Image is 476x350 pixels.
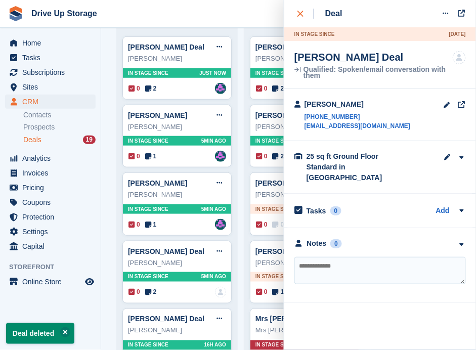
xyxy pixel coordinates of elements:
[256,288,268,297] span: 0
[83,136,96,144] div: 19
[436,205,450,217] a: Add
[27,5,101,22] a: Drive Up Storage
[128,137,168,145] span: In stage since
[128,258,226,268] div: [PERSON_NAME]
[325,8,342,20] div: Deal
[256,84,268,93] span: 0
[255,205,296,213] span: In stage since
[145,220,157,229] span: 1
[9,262,101,272] span: Storefront
[5,181,96,195] a: menu
[22,36,83,50] span: Home
[128,288,140,297] span: 0
[22,151,83,165] span: Analytics
[22,65,83,79] span: Subscriptions
[5,95,96,109] a: menu
[305,121,410,130] a: [EMAIL_ADDRESS][DOMAIN_NAME]
[215,83,226,94] img: Andy
[215,219,226,230] img: Andy
[22,225,83,239] span: Settings
[256,220,268,229] span: 0
[128,273,168,281] span: In stage since
[128,341,168,349] span: In stage since
[22,95,83,109] span: CRM
[255,315,329,323] a: Mrs [PERSON_NAME]
[255,190,354,200] div: [PERSON_NAME]
[294,66,453,78] div: Qualified: Spoken/email conversation with them
[22,166,83,180] span: Invoices
[23,122,55,132] span: Prospects
[128,326,226,336] div: [PERSON_NAME]
[449,30,466,38] span: [DATE]
[128,247,204,255] a: [PERSON_NAME] Deal
[22,80,83,94] span: Sites
[215,151,226,162] img: Andy
[22,181,83,195] span: Pricing
[5,195,96,209] a: menu
[255,54,354,64] div: [PERSON_NAME]
[83,276,96,288] a: Preview store
[5,275,96,289] a: menu
[22,51,83,65] span: Tasks
[255,273,296,281] span: In stage since
[5,166,96,180] a: menu
[453,51,466,64] img: deal-assignee-blank
[5,210,96,224] a: menu
[255,137,296,145] span: In stage since
[201,273,226,281] span: 5MIN AGO
[23,122,96,133] a: Prospects
[294,51,453,63] div: [PERSON_NAME] Deal
[255,69,296,77] span: In stage since
[307,238,327,249] div: Notes
[201,205,226,213] span: 5MIN AGO
[255,247,332,255] a: [PERSON_NAME] Deal
[128,122,226,132] div: [PERSON_NAME]
[22,275,83,289] span: Online Store
[128,205,168,213] span: In stage since
[128,190,226,200] div: [PERSON_NAME]
[128,220,140,229] span: 0
[255,326,354,336] div: Mrs [PERSON_NAME]
[305,112,410,121] a: [PHONE_NUMBER]
[273,220,284,229] span: 0
[23,110,96,120] a: Contacts
[5,239,96,253] a: menu
[128,111,187,119] a: [PERSON_NAME]
[255,341,296,349] span: In stage since
[307,206,326,215] h2: Tasks
[23,135,96,145] a: Deals 19
[273,84,284,93] span: 2
[330,206,342,215] div: 0
[330,239,342,248] div: 0
[199,69,226,77] span: Just now
[255,179,332,187] a: [PERSON_NAME] Deal
[145,84,157,93] span: 2
[256,152,268,161] span: 0
[128,69,168,77] span: In stage since
[215,287,226,298] img: deal-assignee-blank
[128,54,226,64] div: [PERSON_NAME]
[204,341,226,349] span: 16H AGO
[128,315,204,323] a: [PERSON_NAME] Deal
[5,51,96,65] a: menu
[273,152,284,161] span: 2
[273,288,284,297] span: 1
[8,6,23,21] img: stora-icon-8386f47178a22dfd0bd8f6a31ec36ba5ce8667c1dd55bd0f319d3a0aa187defe.svg
[128,179,187,187] a: [PERSON_NAME]
[294,30,335,38] span: In stage since
[255,122,354,132] div: [PERSON_NAME]
[5,151,96,165] a: menu
[5,225,96,239] a: menu
[145,288,157,297] span: 2
[6,323,74,344] p: Deal deleted
[5,36,96,50] a: menu
[307,151,408,183] div: 25 sq ft Ground Floor Standard in [GEOGRAPHIC_DATA]
[128,152,140,161] span: 0
[255,43,332,51] a: [PERSON_NAME] Deal
[22,210,83,224] span: Protection
[5,65,96,79] a: menu
[128,84,140,93] span: 0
